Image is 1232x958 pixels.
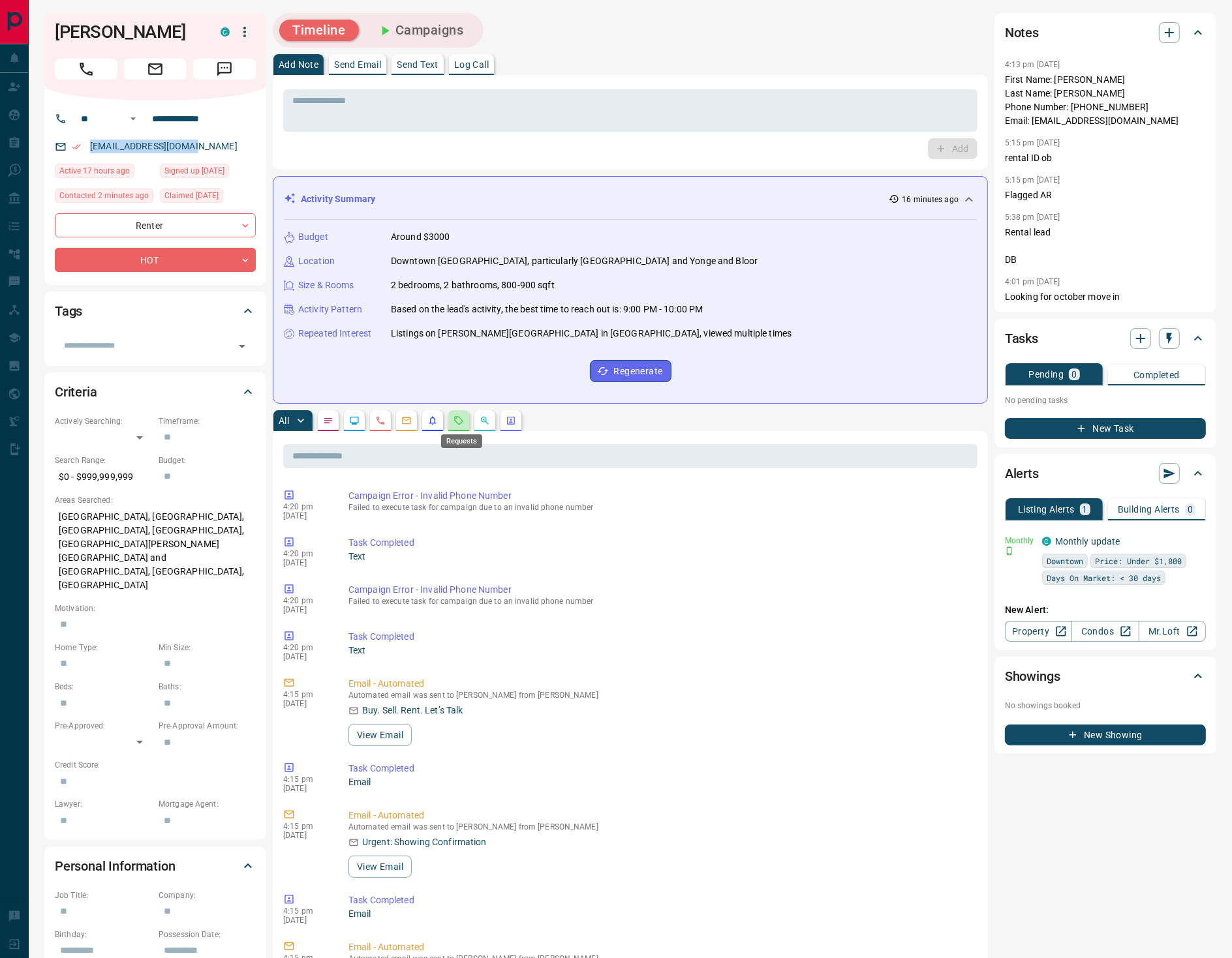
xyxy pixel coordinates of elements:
p: 0 [1188,505,1193,514]
a: [EMAIL_ADDRESS][DOMAIN_NAME] [90,141,238,151]
p: Activity Pattern [298,303,362,316]
p: No showings booked [1005,700,1206,711]
p: Home Type: [55,642,152,653]
svg: Listing Alerts [427,415,438,426]
p: 4:20 pm [283,643,329,652]
p: Monthly [1005,535,1034,546]
span: Call [55,59,117,80]
svg: Email Verified [72,142,81,151]
svg: Emails [401,415,412,426]
p: Failed to execute task for campaign due to an invalid phone number [348,597,972,606]
div: Fri Sep 12 2025 [55,188,153,207]
div: condos.ca [1042,537,1051,546]
div: Personal Information [55,850,256,882]
p: 4:20 pm [283,502,329,511]
p: 4:15 pm [283,822,329,831]
a: Mr.Loft [1139,621,1206,642]
button: Open [125,111,141,127]
span: Price: Under $1,800 [1095,554,1182,567]
p: Size & Rooms [298,278,354,292]
p: 4:15 pm [283,906,329,916]
p: Buy. Sell. Rent. Let’s Talk [362,704,463,717]
p: Send Email [334,60,381,69]
p: Activity Summary [301,192,375,206]
p: [DATE] [283,831,329,840]
svg: Agent Actions [506,415,516,426]
svg: Push Notification Only [1005,546,1014,556]
p: Email [348,775,972,789]
h2: Personal Information [55,856,176,876]
p: Email [348,907,972,921]
p: No pending tasks [1005,391,1206,410]
p: Looking for october move in [1005,290,1206,304]
button: Timeline [279,20,359,41]
button: Regenerate [590,360,671,382]
p: Areas Searched: [55,494,256,506]
div: Activity Summary16 minutes ago [284,187,977,211]
h2: Tags [55,301,82,322]
p: [DATE] [283,699,329,708]
p: Company: [159,890,256,901]
p: Pending [1028,370,1064,379]
p: Beds: [55,681,152,693]
p: 4:15 pm [283,775,329,784]
p: Location [298,254,335,268]
p: Possession Date: [159,929,256,940]
div: Tags [55,295,256,327]
h2: Showings [1005,666,1060,687]
p: Actively Searching: [55,415,152,427]
p: Repeated Interest [298,327,371,340]
h2: Criteria [55,382,97,402]
p: Birthday: [55,929,152,940]
span: Active 17 hours ago [59,164,130,177]
p: Task Completed [348,536,972,550]
svg: Requests [454,415,464,426]
p: Based on the lead's activity, the best time to reach out is: 9:00 PM - 10:00 PM [391,303,703,316]
p: 5:15 pm [DATE] [1005,175,1060,185]
a: Monthly update [1055,536,1120,546]
p: [DATE] [283,916,329,925]
p: Task Completed [348,762,972,775]
p: Listing Alerts [1018,505,1075,514]
div: Notes [1005,17,1206,48]
p: Pre-Approval Amount: [159,720,256,732]
p: Pre-Approved: [55,720,152,732]
h2: Tasks [1005,328,1038,349]
span: Email [124,59,187,80]
p: Add Note [279,60,318,69]
p: Send Text [397,60,439,69]
span: Downtown [1047,554,1083,567]
p: Around $3000 [391,230,450,244]
div: Showings [1005,661,1206,692]
p: Flagged AR [1005,188,1206,202]
svg: Calls [375,415,386,426]
p: Campaign Error - Invalid Phone Number [348,489,972,503]
span: Contacted 2 minutes ago [59,189,149,202]
p: 4:15 pm [283,690,329,699]
p: Email - Automated [348,677,972,691]
p: 5:15 pm [DATE] [1005,138,1060,147]
p: Automated email was sent to [PERSON_NAME] from [PERSON_NAME] [348,691,972,700]
p: Budget: [159,455,256,466]
p: Completed [1133,370,1180,380]
p: 2 bedrooms, 2 bathrooms, 800-900 sqft [391,278,555,292]
p: 4:01 pm [DATE] [1005,277,1060,286]
p: First Name: [PERSON_NAME] Last Name: [PERSON_NAME] Phone Number: [PHONE_NUMBER] Email: [EMAIL_ADD... [1005,73,1206,128]
div: Tasks [1005,323,1206,354]
svg: Notes [323,415,333,426]
p: Listings on [PERSON_NAME][GEOGRAPHIC_DATA] in [GEOGRAPHIC_DATA], viewed multiple times [391,327,792,340]
svg: Opportunities [480,415,490,426]
a: Property [1005,621,1072,642]
p: Motivation: [55,603,256,614]
div: Thu Mar 05 2020 [160,164,256,182]
button: View Email [348,856,412,878]
p: All [279,416,289,425]
div: Criteria [55,376,256,408]
p: 1 [1083,505,1088,514]
p: Text [348,644,972,657]
p: 4:20 pm [283,596,329,605]
p: Rental lead DB [1005,226,1206,267]
div: HOT [55,248,256,272]
div: Alerts [1005,458,1206,489]
p: 4:20 pm [283,549,329,558]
